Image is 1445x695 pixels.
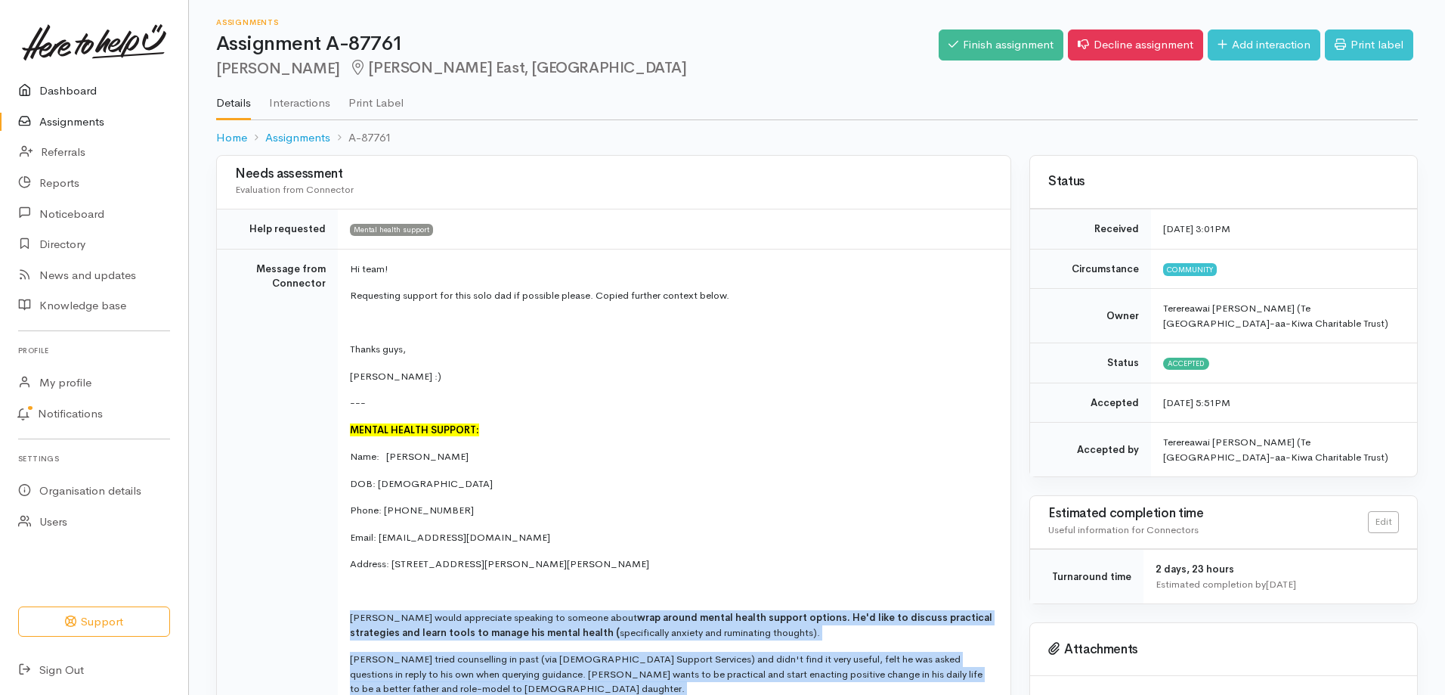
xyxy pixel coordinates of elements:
a: Add interaction [1208,29,1320,61]
time: [DATE] 5:51PM [1163,396,1230,409]
p: Thanks guys, [350,342,992,357]
a: Interactions [269,76,330,119]
td: Terereawai [PERSON_NAME] (Te [GEOGRAPHIC_DATA]-aa-Kiwa Charitable Trust) [1151,423,1417,477]
p: Hi team! [350,262,992,277]
p: DOB: [DEMOGRAPHIC_DATA] [350,476,992,492]
p: Requesting support for this solo dad if possible please. Copied further context below. [350,288,992,303]
span: Terereawai [PERSON_NAME] (Te [GEOGRAPHIC_DATA]-aa-Kiwa Charitable Trust) [1163,302,1388,330]
a: Print label [1325,29,1413,61]
h6: Settings [18,448,170,469]
p: --- [350,396,992,411]
h1: Assignment A-87761 [216,33,939,55]
td: Status [1030,343,1151,383]
span: Accepted [1163,358,1209,370]
h6: Profile [18,340,170,361]
time: [DATE] 3:01PM [1163,222,1230,235]
time: [DATE] [1266,578,1296,591]
td: Accepted [1030,383,1151,423]
a: Finish assignment [939,29,1063,61]
span: Mental health support [350,224,433,236]
div: Estimated completion by [1156,577,1399,592]
h3: Attachments [1048,642,1399,657]
p: Address: [STREET_ADDRESS][PERSON_NAME][PERSON_NAME] [350,557,992,572]
td: Help requested [217,209,338,250]
td: Received [1030,209,1151,250]
h3: Needs assessment [235,167,992,182]
nav: breadcrumb [216,120,1418,156]
span: Useful information for Connectors [1048,523,1199,536]
span: [PERSON_NAME] East, [GEOGRAPHIC_DATA] [349,58,687,77]
button: Support [18,607,170,638]
p: [PERSON_NAME] would appreciate speaking to someone about specifically anxiety and ruminating thou... [350,610,992,640]
a: Home [216,129,247,147]
p: Email: [EMAIL_ADDRESS][DOMAIN_NAME] [350,530,992,545]
font: MENTAL HEALTH SUPPORT: [350,424,479,436]
p: Name: [PERSON_NAME] [350,449,992,464]
a: Assignments [265,129,330,147]
h3: Estimated completion time [1048,507,1368,521]
p: Phone: [PHONE_NUMBER] [350,503,992,518]
li: A-87761 [330,129,391,147]
a: Print Label [348,76,404,119]
a: Edit [1368,511,1399,533]
span: Community [1163,263,1217,275]
span: wrap around mental health support options. He'd like to discuss practical strategies and learn to... [350,611,992,639]
h2: [PERSON_NAME] [216,60,939,77]
td: Turnaround time [1030,550,1143,604]
span: 2 days, 23 hours [1156,563,1234,576]
h6: Assignments [216,18,939,26]
td: Owner [1030,289,1151,343]
a: Details [216,76,251,120]
a: Decline assignment [1068,29,1203,61]
td: Circumstance [1030,249,1151,289]
span: Evaluation from Connector [235,183,354,196]
td: Accepted by [1030,423,1151,477]
h3: Status [1048,175,1399,189]
p: [PERSON_NAME] :) [350,369,992,384]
